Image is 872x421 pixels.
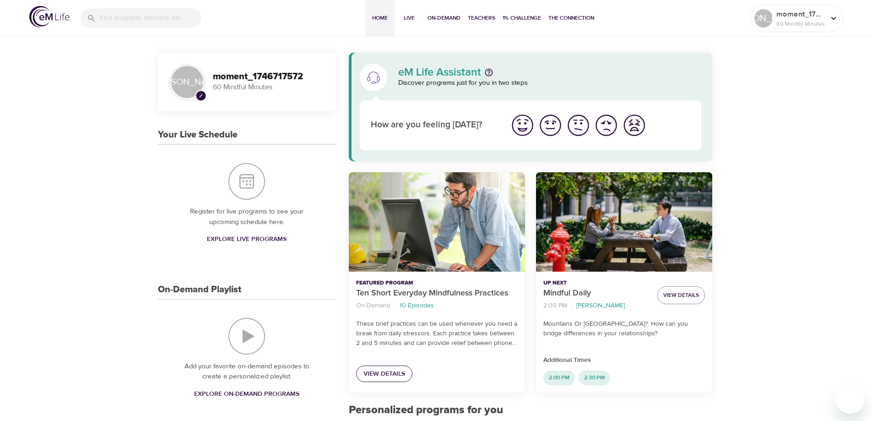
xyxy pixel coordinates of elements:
[543,319,705,339] p: Mountains Or [GEOGRAPHIC_DATA]?: How can you bridge differences in your relationships?
[356,279,518,287] p: Featured Program
[571,300,573,312] li: ·
[543,300,650,312] nav: breadcrumb
[776,9,825,20] p: moment_1746717572
[503,13,541,23] span: 1% Challenge
[543,279,650,287] p: Up Next
[29,6,70,27] img: logo
[398,67,481,78] p: eM Life Assistant
[203,231,290,248] a: Explore Live Programs
[371,119,498,132] p: How are you feeling [DATE]?
[536,172,712,272] button: Mindful Daily
[394,300,396,312] li: ·
[754,9,773,27] div: [PERSON_NAME]
[158,130,238,140] h3: Your Live Schedule
[169,64,206,100] div: [PERSON_NAME]
[369,13,391,23] span: Home
[356,301,390,311] p: On-Demand
[510,113,535,138] img: great
[543,371,575,385] div: 2:00 PM
[622,113,647,138] img: worst
[176,207,318,227] p: Register for live programs to see your upcoming schedule here.
[620,111,648,139] button: I'm feeling worst
[468,13,495,23] span: Teachers
[100,8,201,28] input: Find programs, teachers, etc...
[213,82,325,93] p: 60 Mindful Minutes
[835,384,865,414] iframe: Button to launch messaging window
[349,172,525,272] button: Ten Short Everyday Mindfulness Practices
[207,234,287,245] span: Explore Live Programs
[356,319,518,348] p: These brief practices can be used whenever you need a break from daily stressors. Each practice t...
[228,318,265,355] img: On-Demand Playlist
[594,113,619,138] img: bad
[566,113,591,138] img: ok
[356,366,412,383] a: View Details
[543,355,705,365] p: Additional Times
[356,300,518,312] nav: breadcrumb
[657,286,705,304] button: View Details
[158,284,241,295] h3: On-Demand Playlist
[190,386,303,403] a: Explore On-Demand Programs
[363,368,405,380] span: View Details
[543,287,650,300] p: Mindful Daily
[776,20,825,28] p: 60 Mindful Minutes
[509,111,536,139] button: I'm feeling great
[548,13,594,23] span: The Connection
[356,287,518,300] p: Ten Short Everyday Mindfulness Practices
[663,290,699,300] span: View Details
[366,70,381,85] img: eM Life Assistant
[536,111,564,139] button: I'm feeling good
[349,404,713,417] h2: Personalized programs for you
[564,111,592,139] button: I'm feeling ok
[543,301,567,311] p: 2:00 PM
[176,361,318,382] p: Add your favorite on-demand episodes to create a personalized playlist.
[228,163,265,200] img: Your Live Schedule
[398,78,702,88] p: Discover programs just for you in two steps
[538,113,563,138] img: good
[576,301,625,311] p: [PERSON_NAME]
[194,388,299,400] span: Explore On-Demand Programs
[579,371,610,385] div: 2:30 PM
[400,301,434,311] p: 10 Episodes
[428,13,460,23] span: On-Demand
[543,374,575,382] span: 2:00 PM
[579,374,610,382] span: 2:30 PM
[592,111,620,139] button: I'm feeling bad
[213,71,325,82] h3: moment_1746717572
[398,13,420,23] span: Live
